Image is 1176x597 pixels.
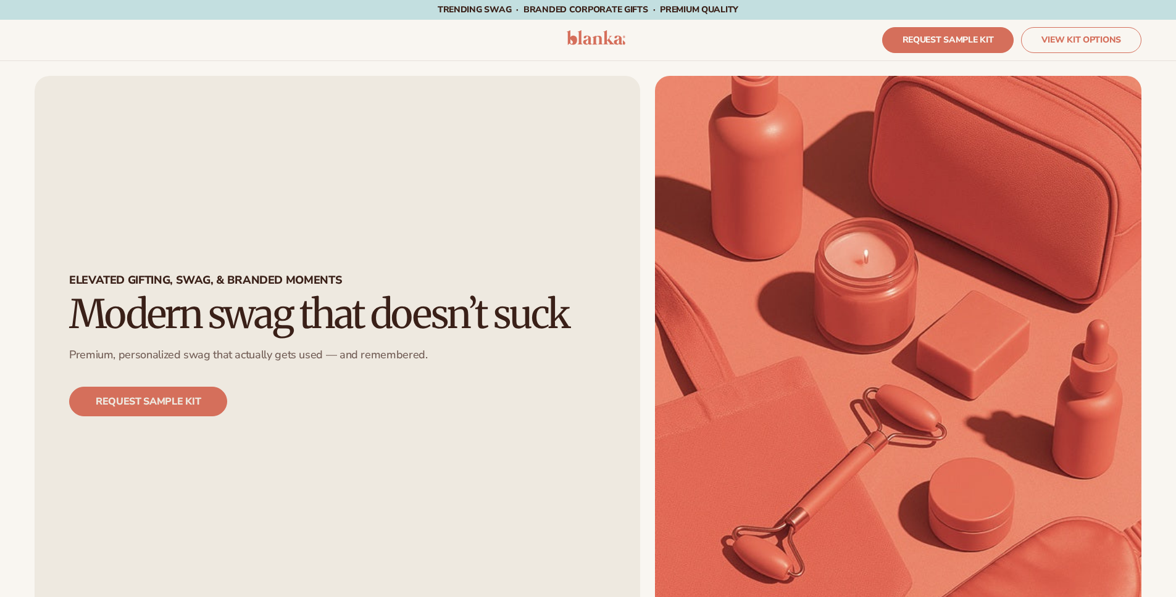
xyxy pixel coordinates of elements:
[882,27,1014,53] a: REQUEST SAMPLE KIT
[69,273,342,294] p: Elevated Gifting, swag, & branded moments
[69,348,428,362] p: Premium, personalized swag that actually gets used — and remembered.
[567,30,625,50] a: logo
[567,30,625,45] img: logo
[1021,27,1141,53] a: VIEW KIT OPTIONS
[69,294,569,335] h2: Modern swag that doesn’t suck
[438,4,738,15] span: TRENDING SWAG · BRANDED CORPORATE GIFTS · PREMIUM QUALITY
[69,387,227,416] a: REQUEST SAMPLE KIT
